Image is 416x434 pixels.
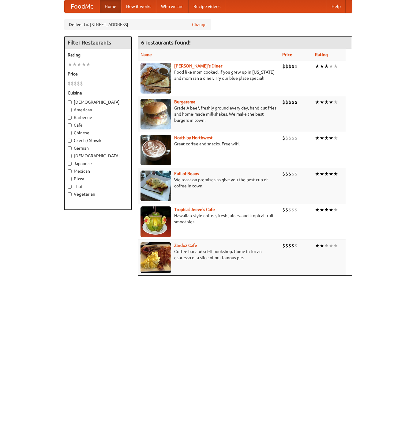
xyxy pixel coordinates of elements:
[285,206,288,213] li: $
[68,90,128,96] h5: Cuisine
[141,135,171,165] img: north.jpg
[192,21,207,28] a: Change
[324,63,329,70] li: ★
[68,108,72,112] input: American
[320,206,324,213] li: ★
[141,171,171,201] img: beans.jpg
[294,63,298,70] li: $
[68,177,72,181] input: Pizza
[68,145,128,151] label: German
[282,171,285,177] li: $
[329,206,333,213] li: ★
[174,207,215,212] a: Tropical Jeeve's Cafe
[141,52,152,57] a: Name
[329,63,333,70] li: ★
[68,61,72,68] li: ★
[329,171,333,177] li: ★
[86,61,91,68] li: ★
[285,135,288,141] li: $
[68,123,72,127] input: Cafe
[121,0,156,13] a: How it works
[141,40,191,45] ng-pluralize: 6 restaurants found!
[291,63,294,70] li: $
[329,99,333,106] li: ★
[68,191,128,197] label: Vegetarian
[291,135,294,141] li: $
[324,242,329,249] li: ★
[174,243,197,248] b: Zardoz Cafe
[68,185,72,189] input: Thai
[77,80,80,87] li: $
[68,71,128,77] h5: Price
[315,135,320,141] li: ★
[141,177,277,189] p: We roast on premises to give you the best cup of coffee in town.
[294,206,298,213] li: $
[291,99,294,106] li: $
[141,248,277,261] p: Coffee bar and sci-fi bookshop. Come in for an espresso or a slice of our famous pie.
[320,242,324,249] li: ★
[333,135,338,141] li: ★
[81,61,86,68] li: ★
[288,171,291,177] li: $
[80,80,83,87] li: $
[329,242,333,249] li: ★
[68,160,128,167] label: Japanese
[174,135,213,140] a: North by Northwest
[68,169,72,173] input: Mexican
[282,135,285,141] li: $
[291,242,294,249] li: $
[174,99,195,104] a: Burgerama
[141,141,277,147] p: Great coffee and snacks. Free wifi.
[71,80,74,87] li: $
[315,63,320,70] li: ★
[68,139,72,143] input: Czech / Slovak
[156,0,189,13] a: Who we are
[288,99,291,106] li: $
[324,135,329,141] li: ★
[174,171,199,176] a: Full of Beans
[315,99,320,106] li: ★
[68,80,71,87] li: $
[68,131,72,135] input: Chinese
[288,242,291,249] li: $
[68,52,128,58] h5: Rating
[333,99,338,106] li: ★
[285,63,288,70] li: $
[320,99,324,106] li: ★
[282,206,285,213] li: $
[68,153,128,159] label: [DEMOGRAPHIC_DATA]
[68,100,72,104] input: [DEMOGRAPHIC_DATA]
[288,206,291,213] li: $
[68,114,128,121] label: Barbecue
[174,63,222,68] b: [PERSON_NAME]'s Diner
[333,171,338,177] li: ★
[72,61,77,68] li: ★
[68,162,72,166] input: Japanese
[141,105,277,123] p: Grade A beef, freshly ground every day, hand-cut fries, and home-made milkshakes. We make the bes...
[68,176,128,182] label: Pizza
[315,52,328,57] a: Rating
[68,154,72,158] input: [DEMOGRAPHIC_DATA]
[68,183,128,190] label: Thai
[315,171,320,177] li: ★
[315,206,320,213] li: ★
[68,130,128,136] label: Chinese
[68,146,72,150] input: German
[288,135,291,141] li: $
[294,242,298,249] li: $
[329,135,333,141] li: ★
[282,242,285,249] li: $
[324,99,329,106] li: ★
[74,80,77,87] li: $
[282,52,292,57] a: Price
[100,0,121,13] a: Home
[141,242,171,273] img: zardoz.jpg
[324,171,329,177] li: ★
[65,0,100,13] a: FoodMe
[320,63,324,70] li: ★
[288,63,291,70] li: $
